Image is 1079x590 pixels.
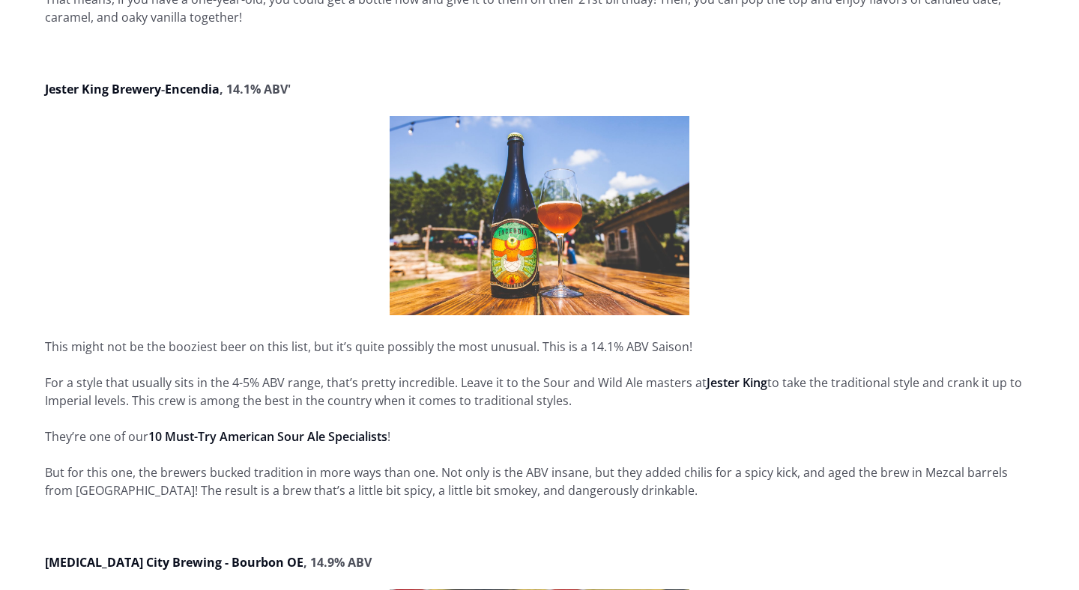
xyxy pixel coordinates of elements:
p: But for this one, the brewers bucked tradition in more ways than one. Not only is the ABV insane,... [45,463,1034,499]
strong: - [161,81,165,97]
a: [MEDICAL_DATA] City Brewing - Bourbon OE [45,554,303,571]
p: This might not be the booziest beer on this list, but it’s quite possibly the most unusual. This ... [45,338,1034,356]
strong: , 14.1% ABV' [220,81,291,97]
a: Jester King Brewery [45,81,161,97]
strong: , 14.9% ABV [303,554,372,571]
a: Encendia [165,81,220,97]
p: For a style that usually sits in the 4-5% ABV range, that’s pretty incredible. Leave it to the So... [45,374,1034,410]
a: Jester King [707,374,767,391]
a: 10 Must-Try American Sour Ale Specialists [148,428,387,445]
p: They’re one of our ! [45,428,1034,445]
